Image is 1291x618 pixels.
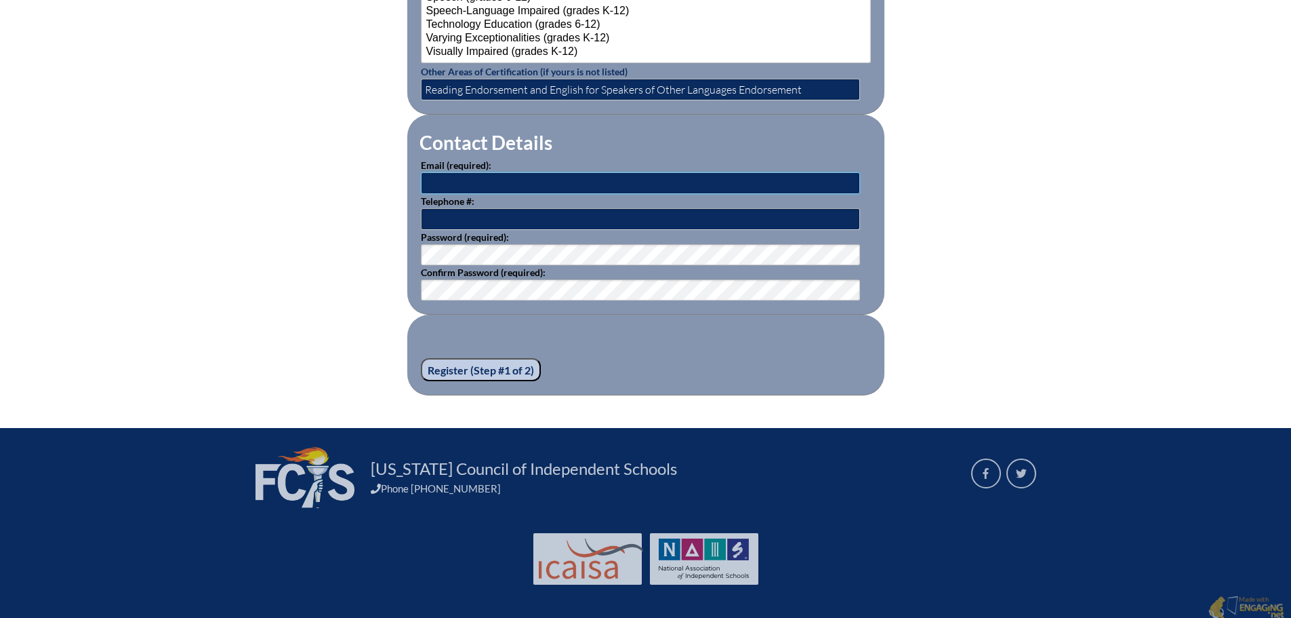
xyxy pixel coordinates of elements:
[425,45,867,59] option: Visually Impaired (grades K-12)
[421,267,546,278] label: Confirm Password (required):
[425,18,867,32] option: Technology Education (grades 6-12)
[421,231,509,243] label: Password (required):
[255,447,354,508] img: FCIS_logo_white
[539,539,643,579] img: Int'l Council Advancing Independent School Accreditation logo
[421,159,491,171] label: Email (required):
[425,32,867,45] option: Varying Exceptionalities (grades K-12)
[418,131,554,154] legend: Contact Details
[421,358,541,381] input: Register (Step #1 of 2)
[1227,596,1241,615] img: Engaging - Bring it online
[425,5,867,18] option: Speech-Language Impaired (grades K-12)
[421,66,628,77] label: Other Areas of Certification (if yours is not listed)
[371,482,955,495] div: Phone [PHONE_NUMBER]
[365,458,682,480] a: [US_STATE] Council of Independent Schools
[421,195,474,207] label: Telephone #:
[659,539,750,579] img: NAIS Logo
